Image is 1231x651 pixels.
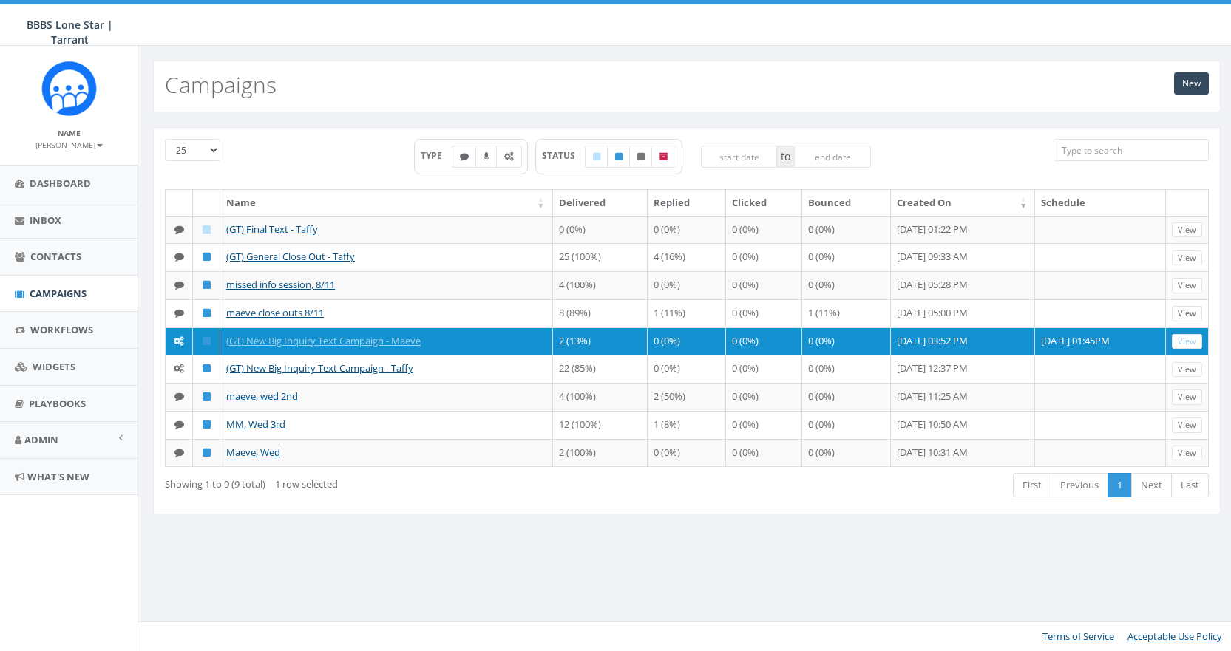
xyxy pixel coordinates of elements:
i: Published [203,364,211,373]
td: 2 (100%) [553,439,648,467]
a: MM, Wed 3rd [226,417,285,431]
i: Published [615,152,623,161]
span: Inbox [30,214,61,227]
span: to [777,146,794,168]
span: TYPE [421,149,452,162]
td: 22 (85%) [553,355,648,383]
td: 0 (0%) [802,411,891,439]
i: Text SMS [174,448,184,457]
label: Unpublished [629,146,653,168]
td: 0 (0%) [726,327,802,355]
i: Automated Message [174,336,184,346]
i: Published [203,336,211,346]
td: [DATE] 10:31 AM [891,439,1035,467]
a: Terms of Service [1042,630,1114,643]
i: Ringless Voice Mail [484,152,489,161]
a: New [1174,72,1209,95]
td: 0 (0%) [726,355,802,383]
td: 0 (0%) [802,439,891,467]
span: STATUS [542,149,586,162]
i: Unpublished [637,152,645,161]
i: Published [203,392,211,401]
i: Text SMS [174,252,184,262]
i: Draft [593,152,600,161]
td: [DATE] 11:25 AM [891,383,1035,411]
td: 0 (0%) [802,383,891,411]
td: 0 (0%) [726,299,802,327]
a: View [1172,306,1202,321]
label: Draft [585,146,608,168]
td: [DATE] 01:45PM [1035,327,1166,355]
a: View [1172,389,1202,405]
span: BBBS Lone Star | Tarrant [27,18,113,47]
td: 0 (0%) [726,411,802,439]
th: Created On: activate to sort column ascending [891,190,1035,216]
td: [DATE] 05:28 PM [891,271,1035,299]
td: 12 (100%) [553,411,648,439]
input: end date [794,146,871,168]
td: 0 (0%) [726,271,802,299]
i: Published [203,280,211,290]
td: 4 (16%) [648,243,726,271]
a: maeve close outs 8/11 [226,306,324,319]
a: View [1172,362,1202,378]
i: Text SMS [174,308,184,318]
th: Name: activate to sort column ascending [220,190,553,216]
i: Automated Message [504,152,514,161]
td: 0 (0%) [726,216,802,244]
td: 0 (0%) [648,439,726,467]
a: missed info session, 8/11 [226,278,335,291]
a: (GT) General Close Out - Taffy [226,250,355,263]
small: Name [58,128,81,138]
td: 1 (11%) [648,299,726,327]
a: First [1013,473,1051,497]
i: Draft [203,225,211,234]
th: Bounced [802,190,891,216]
span: Campaigns [30,287,87,300]
td: 0 (0%) [648,327,726,355]
td: 0 (0%) [648,216,726,244]
span: Contacts [30,250,81,263]
td: 0 (0%) [648,271,726,299]
input: start date [701,146,778,168]
a: Acceptable Use Policy [1127,630,1222,643]
span: Admin [24,433,58,446]
h2: Campaigns [165,72,277,97]
a: Maeve, Wed [226,446,280,459]
span: Widgets [33,360,75,373]
a: View [1172,250,1202,266]
i: Published [203,448,211,457]
a: View [1172,446,1202,461]
td: 8 (89%) [553,299,648,327]
td: 0 (0%) [802,243,891,271]
a: 1 [1108,473,1132,497]
span: 1 row selected [275,477,338,491]
td: 0 (0%) [726,383,802,411]
i: Text SMS [174,392,184,401]
td: 0 (0%) [726,243,802,271]
td: [DATE] 10:50 AM [891,411,1035,439]
i: Text SMS [174,280,184,290]
td: 4 (100%) [553,271,648,299]
i: Published [203,420,211,429]
span: Dashboard [30,177,91,190]
span: Workflows [30,323,93,336]
th: Replied [648,190,726,216]
a: (GT) Final Text - Taffy [226,222,318,236]
span: What's New [27,470,89,483]
td: 0 (0%) [553,216,648,244]
a: View [1172,417,1202,433]
label: Ringless Voice Mail [475,146,498,168]
td: 0 (0%) [726,439,802,467]
a: (GT) New Big Inquiry Text Campaign - Taffy [226,361,413,375]
label: Published [607,146,631,168]
i: Text SMS [460,152,469,161]
td: [DATE] 09:33 AM [891,243,1035,271]
td: 0 (0%) [802,216,891,244]
a: View [1172,278,1202,293]
span: Playbooks [29,397,86,410]
td: 0 (0%) [802,271,891,299]
td: [DATE] 03:52 PM [891,327,1035,355]
a: (GT) New Big Inquiry Text Campaign - Maeve [226,334,421,347]
th: Schedule [1035,190,1166,216]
